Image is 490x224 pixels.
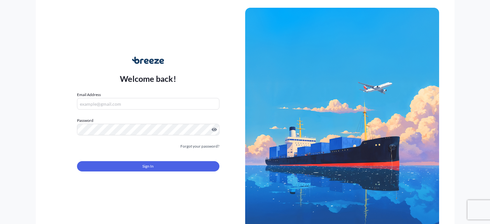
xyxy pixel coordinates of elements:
label: Email Address [77,92,101,98]
button: Show password [212,127,217,132]
a: Forgot your password? [180,143,219,150]
p: Welcome back! [120,73,176,84]
label: Password [77,117,219,124]
input: example@gmail.com [77,98,219,110]
button: Sign In [77,161,219,171]
span: Sign In [142,163,154,170]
